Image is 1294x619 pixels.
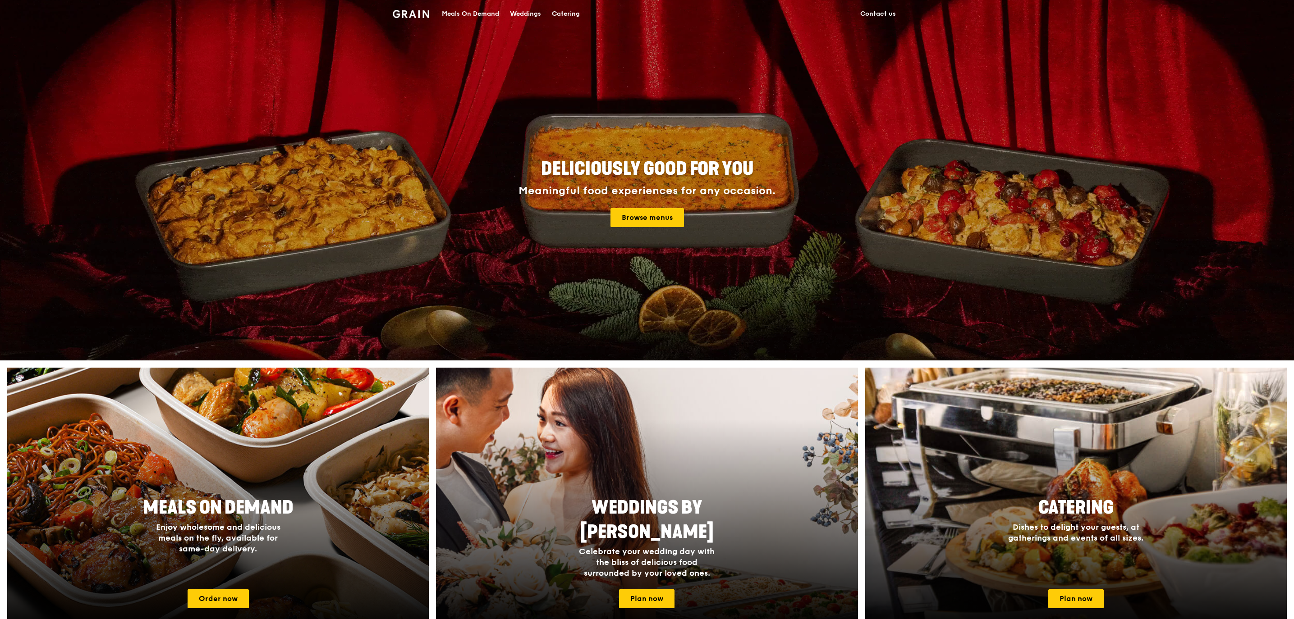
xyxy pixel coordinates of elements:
a: Weddings [505,0,546,27]
a: Plan now [1048,589,1104,608]
span: Enjoy wholesome and delicious meals on the fly, available for same-day delivery. [156,522,280,554]
div: Meaningful food experiences for any occasion. [485,185,809,197]
span: Dishes to delight your guests, at gatherings and events of all sizes. [1008,522,1143,543]
span: Meals On Demand [143,497,294,519]
span: Catering [1038,497,1114,519]
img: Grain [393,10,429,18]
a: Order now [188,589,249,608]
a: Browse menus [610,208,684,227]
div: Meals On Demand [442,0,499,27]
a: Contact us [855,0,901,27]
span: Celebrate your wedding day with the bliss of delicious food surrounded by your loved ones. [579,546,715,578]
span: Deliciously good for you [541,158,753,180]
a: Plan now [619,589,675,608]
div: Weddings [510,0,541,27]
div: Catering [552,0,580,27]
a: Catering [546,0,585,27]
span: Weddings by [PERSON_NAME] [580,497,714,543]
